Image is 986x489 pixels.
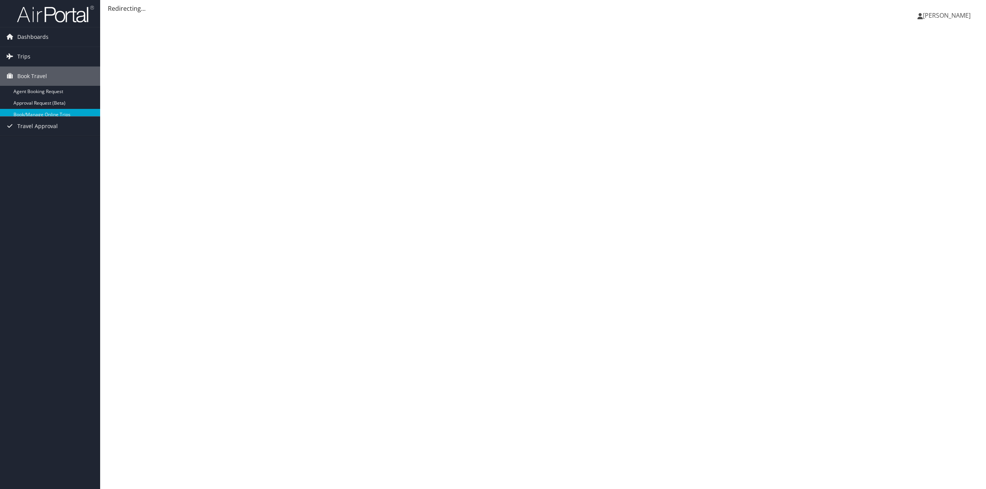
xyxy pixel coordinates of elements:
span: Travel Approval [17,117,58,136]
span: [PERSON_NAME] [923,11,971,20]
span: Book Travel [17,67,47,86]
img: airportal-logo.png [17,5,94,23]
span: Dashboards [17,27,49,47]
span: Trips [17,47,30,66]
div: Redirecting... [108,4,978,13]
a: [PERSON_NAME] [917,4,978,27]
